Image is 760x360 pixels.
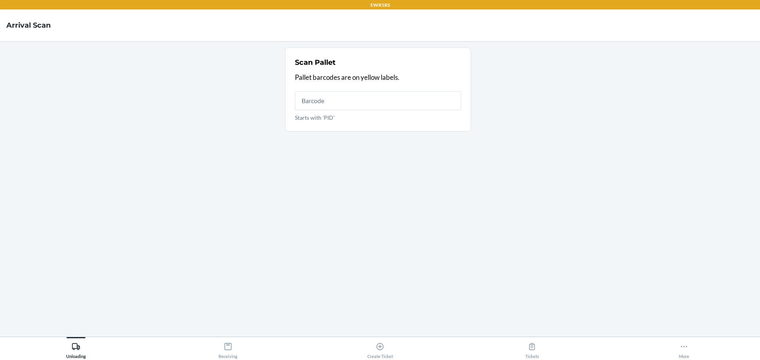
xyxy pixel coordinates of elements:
div: Tickets [525,339,539,359]
h4: Arrival Scan [6,20,51,30]
div: Receiving [218,339,237,359]
button: Create Ticket [304,337,456,359]
input: Starts with 'PID' [295,91,461,110]
div: More [679,339,689,359]
button: More [608,337,760,359]
h2: Scan Pallet [295,57,336,68]
div: Create Ticket [367,339,393,359]
button: Receiving [152,337,304,359]
div: Unloading [66,339,86,359]
button: Tickets [456,337,608,359]
p: EWR1RS [370,2,390,9]
p: Starts with 'PID' [295,113,461,122]
p: Pallet barcodes are on yellow labels. [295,72,461,83]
